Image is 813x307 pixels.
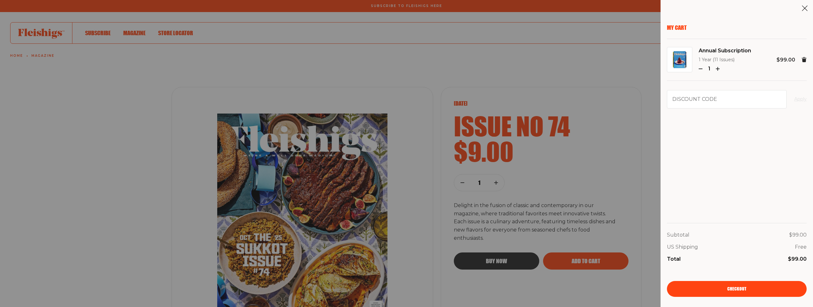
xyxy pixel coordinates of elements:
[673,51,686,68] img: Annual Subscription Image
[667,90,787,108] input: Discount code
[788,255,807,263] p: $99.00
[699,47,751,55] a: Annual Subscription
[667,231,689,239] p: Subtotal
[699,56,751,64] p: 1 Year (11 Issues)
[667,255,681,263] p: Total
[667,24,807,31] p: My Cart
[789,231,807,239] p: $99.00
[794,95,807,103] button: Apply
[795,243,807,251] p: Free
[705,65,713,73] p: 1
[776,56,795,64] p: $99.00
[667,243,698,251] p: US Shipping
